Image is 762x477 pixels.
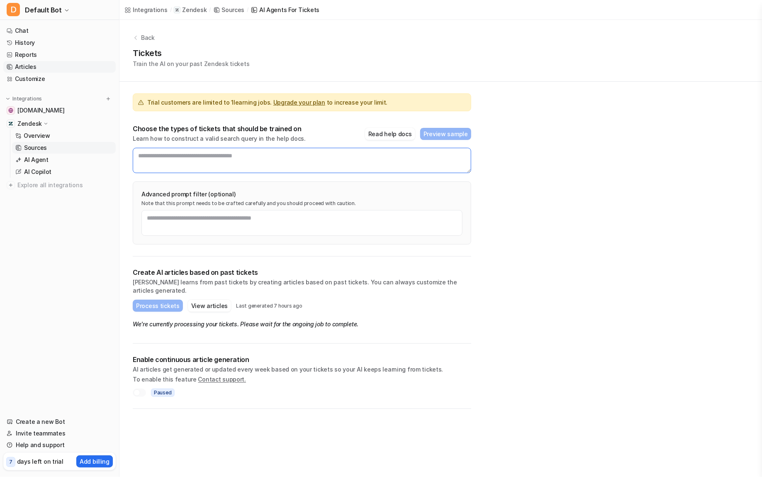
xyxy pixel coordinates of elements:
p: 7 [9,458,12,466]
a: Help and support [3,439,116,451]
a: AI Copilot [12,166,116,178]
button: Integrations [3,95,44,103]
div: AI Agents for tickets [259,5,319,14]
button: Add billing [76,455,113,467]
p: Zendesk [182,6,207,14]
div: Sources [222,5,244,14]
img: explore all integrations [7,181,15,189]
span: Trial customers are limited to 1 learning jobs. to increase your limit. [147,98,387,107]
p: To enable this feature [133,375,471,384]
p: Back [141,33,155,42]
p: Note that this prompt needs to be crafted carefully and you should proceed with caution. [141,200,463,207]
a: Chat [3,25,116,37]
button: Read help docs [365,128,415,140]
span: D [7,3,20,16]
button: View articles [188,300,231,312]
p: Train the AI on your past Zendesk tickets [133,59,250,68]
img: menu_add.svg [105,96,111,102]
button: Preview sample [420,128,471,140]
p: [PERSON_NAME] learns from past tickets by creating articles based on past tickets. You can always... [133,278,471,295]
span: / [247,6,248,14]
button: Process tickets [133,300,183,312]
p: Add billing [80,457,110,466]
span: Default Bot [25,4,62,16]
p: Choose the types of tickets that should be trained on [133,125,306,133]
a: Overview [12,130,116,142]
a: AI Agent [12,154,116,166]
p: AI Agent [24,156,49,164]
p: Enable continuous article generation [133,355,471,364]
a: Reports [3,49,116,61]
span: / [170,6,172,14]
h1: Tickets [133,47,250,59]
p: Last generated 7 hours ago [236,303,302,309]
a: Sources [12,142,116,154]
a: History [3,37,116,49]
a: Articles [3,61,116,73]
p: Advanced prompt filter (optional) [141,190,463,198]
p: Integrations [12,95,42,102]
p: AI Copilot [24,168,51,176]
p: Overview [24,132,50,140]
em: We're currently processing your tickets. Please wait for the ongoing job to complete. [133,320,358,328]
img: help.brightpattern.com [8,108,13,113]
img: Zendesk [8,121,13,126]
span: Contact support. [198,376,246,383]
a: Sources [213,5,244,14]
p: Create AI articles based on past tickets [133,268,471,276]
p: Zendesk [17,120,42,128]
a: Upgrade your plan [273,99,325,106]
p: AI articles get generated or updated every week based on your tickets so your AI keeps learning f... [133,365,471,374]
p: days left on trial [17,457,63,466]
p: Learn how to construct a valid search query in the help docs. [133,135,306,143]
div: Integrations [133,5,168,14]
span: [DOMAIN_NAME] [17,106,64,115]
a: Integrations [124,5,168,14]
p: Sources [24,144,47,152]
a: Explore all integrations [3,179,116,191]
span: Paused [151,389,175,397]
a: Create a new Bot [3,416,116,428]
a: AI Agents for tickets [251,5,319,14]
span: / [209,6,211,14]
a: Invite teammates [3,428,116,439]
a: help.brightpattern.com[DOMAIN_NAME] [3,105,116,116]
img: expand menu [5,96,11,102]
a: Customize [3,73,116,85]
span: Explore all integrations [17,179,112,192]
a: Zendesk [174,6,207,14]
